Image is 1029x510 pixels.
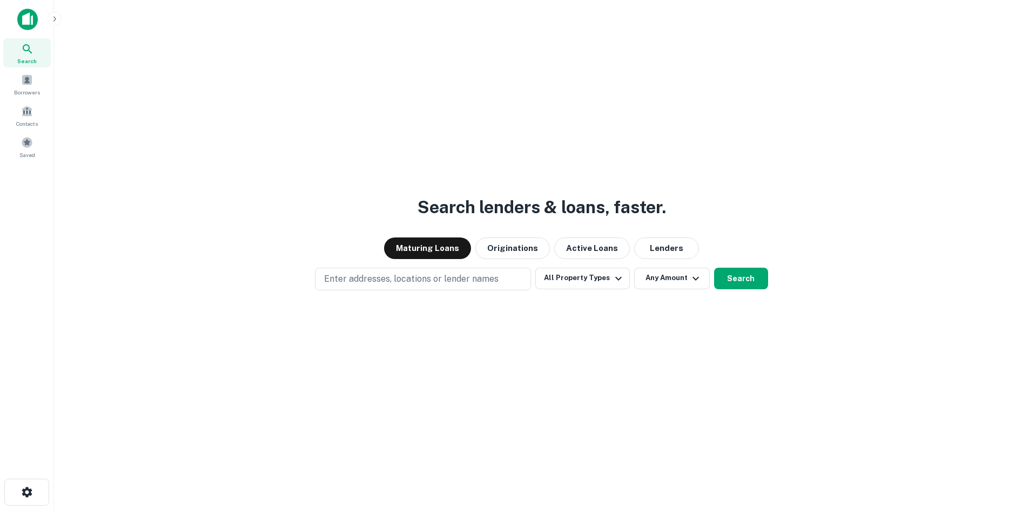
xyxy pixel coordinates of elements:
span: Borrowers [14,88,40,97]
a: Saved [3,132,51,161]
button: Enter addresses, locations or lender names [315,268,531,290]
span: Search [17,57,37,65]
span: Contacts [16,119,38,128]
button: Any Amount [634,268,710,289]
button: Originations [475,237,550,259]
a: Borrowers [3,70,51,99]
iframe: Chat Widget [975,424,1029,475]
a: Search [3,38,51,67]
button: All Property Types [535,268,629,289]
img: capitalize-icon.png [17,9,38,30]
button: Maturing Loans [384,237,471,259]
p: Enter addresses, locations or lender names [324,273,499,285]
button: Search [714,268,768,289]
button: Active Loans [554,237,630,259]
h3: Search lenders & loans, faster. [418,194,666,220]
a: Contacts [3,101,51,130]
span: Saved [19,151,35,159]
button: Lenders [634,237,699,259]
